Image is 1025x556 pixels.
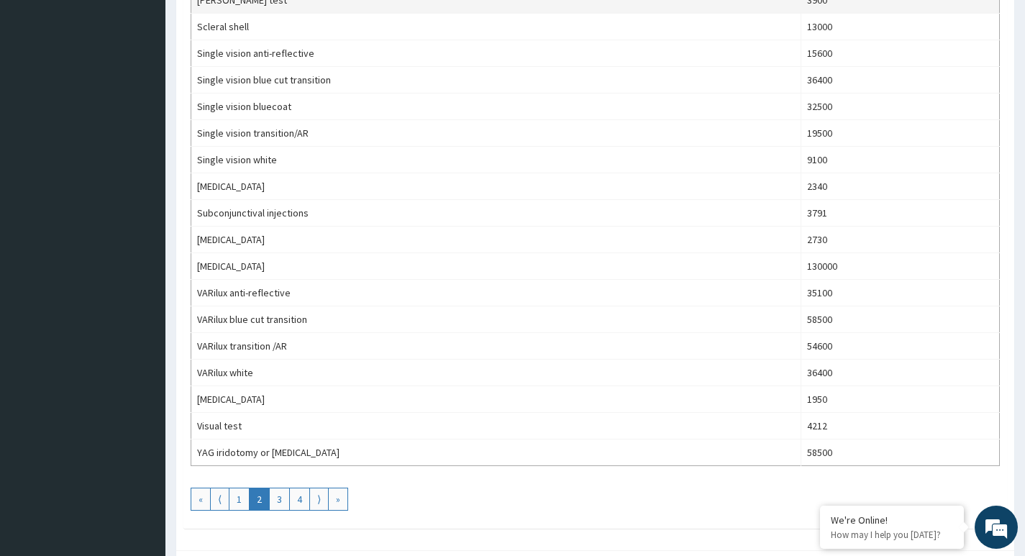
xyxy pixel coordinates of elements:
td: Single vision white [191,147,801,173]
td: VARilux blue cut transition [191,306,801,333]
div: We're Online! [831,514,953,527]
td: 36400 [801,360,1000,386]
td: 13000 [801,14,1000,40]
td: 9100 [801,147,1000,173]
td: Subconjunctival injections [191,200,801,227]
textarea: Type your message and hit 'Enter' [7,393,274,443]
a: Go to first page [191,488,211,511]
td: [MEDICAL_DATA] [191,253,801,280]
td: 58500 [801,306,1000,333]
td: 19500 [801,120,1000,147]
td: VARilux anti-reflective [191,280,801,306]
a: Go to page number 2 [249,488,270,511]
a: Go to next page [309,488,329,511]
td: Scleral shell [191,14,801,40]
td: 58500 [801,439,1000,466]
a: Go to page number 1 [229,488,250,511]
div: Chat with us now [75,81,242,99]
td: 1950 [801,386,1000,413]
a: Go to previous page [210,488,229,511]
td: 4212 [801,413,1000,439]
a: Go to last page [328,488,348,511]
td: 2730 [801,227,1000,253]
td: VARilux white [191,360,801,386]
td: 130000 [801,253,1000,280]
td: 32500 [801,94,1000,120]
td: Single vision transition/AR [191,120,801,147]
td: [MEDICAL_DATA] [191,173,801,200]
a: Go to page number 4 [289,488,310,511]
a: Go to page number 3 [269,488,290,511]
td: Single vision blue cut transition [191,67,801,94]
td: Visual test [191,413,801,439]
td: [MEDICAL_DATA] [191,227,801,253]
img: d_794563401_company_1708531726252_794563401 [27,72,58,108]
td: 35100 [801,280,1000,306]
div: Minimize live chat window [236,7,270,42]
td: 3791 [801,200,1000,227]
td: Single vision anti-reflective [191,40,801,67]
td: [MEDICAL_DATA] [191,386,801,413]
td: Single vision bluecoat [191,94,801,120]
td: VARilux transition /AR [191,333,801,360]
td: 2340 [801,173,1000,200]
td: 36400 [801,67,1000,94]
td: 54600 [801,333,1000,360]
td: YAG iridotomy or [MEDICAL_DATA] [191,439,801,466]
td: 15600 [801,40,1000,67]
p: How may I help you today? [831,529,953,541]
span: We're online! [83,181,199,327]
